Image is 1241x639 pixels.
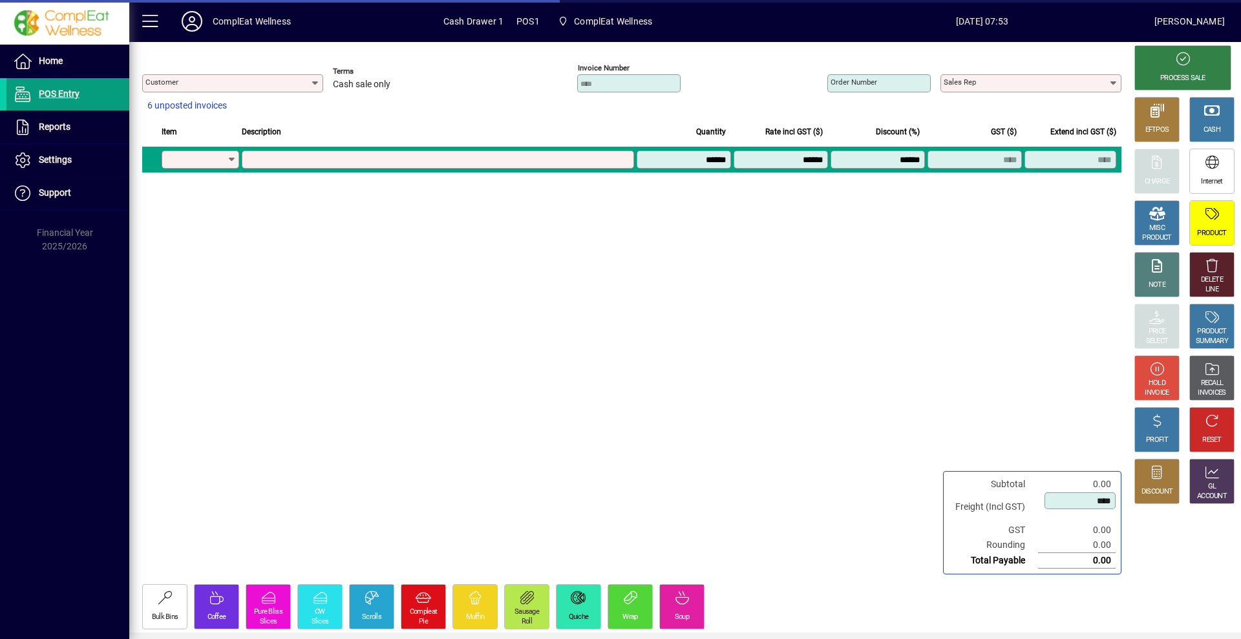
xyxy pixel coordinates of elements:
span: Description [242,125,281,139]
div: NOTE [1149,280,1165,290]
div: Slices [312,617,329,627]
div: Scrolls [362,613,381,622]
div: PROFIT [1146,435,1168,445]
span: Home [39,56,63,66]
div: HOLD [1149,379,1165,388]
div: Internet [1201,177,1222,187]
div: DISCOUNT [1141,487,1172,497]
div: Bulk Bins [152,613,178,622]
div: Sausage [514,607,539,617]
span: 6 unposted invoices [147,99,227,112]
mat-label: Customer [145,78,178,87]
td: GST [949,523,1038,538]
a: Reports [6,111,129,143]
span: Support [39,187,71,198]
div: SUMMARY [1196,337,1228,346]
span: [DATE] 07:53 [810,11,1154,32]
div: Compleat [410,607,437,617]
div: PRICE [1149,327,1166,337]
div: PRODUCT [1197,327,1226,337]
mat-label: Sales rep [944,78,976,87]
div: Slices [260,617,277,627]
a: Support [6,177,129,209]
div: SELECT [1146,337,1169,346]
div: CW [315,607,325,617]
span: ComplEat Wellness [553,10,657,33]
span: Terms [333,67,410,76]
div: [PERSON_NAME] [1154,11,1225,32]
span: ComplEat Wellness [574,11,652,32]
td: 0.00 [1038,477,1116,492]
span: GST ($) [991,125,1017,139]
span: Rate incl GST ($) [765,125,823,139]
td: 0.00 [1038,538,1116,553]
div: DELETE [1201,275,1223,285]
div: LINE [1205,285,1218,295]
a: Settings [6,144,129,176]
td: Rounding [949,538,1038,553]
span: Cash sale only [333,79,390,90]
div: Wrap [622,613,637,622]
div: RECALL [1201,379,1224,388]
div: Soup [675,613,689,622]
mat-label: Invoice number [578,63,630,72]
div: Pure Bliss [254,607,282,617]
td: Subtotal [949,477,1038,492]
span: Quantity [696,125,726,139]
div: ACCOUNT [1197,492,1227,501]
div: Roll [522,617,532,627]
span: Extend incl GST ($) [1050,125,1116,139]
mat-label: Order number [831,78,877,87]
span: Settings [39,154,72,165]
div: MISC [1149,224,1165,233]
span: POS Entry [39,89,80,99]
span: Reports [39,121,70,132]
span: POS1 [516,11,540,32]
div: INVOICE [1145,388,1169,398]
td: 0.00 [1038,523,1116,538]
div: GL [1208,482,1216,492]
td: Freight (Incl GST) [949,492,1038,523]
a: Home [6,45,129,78]
span: Cash Drawer 1 [443,11,504,32]
td: Total Payable [949,553,1038,569]
div: PROCESS SALE [1160,74,1205,83]
div: PRODUCT [1197,229,1226,238]
div: RESET [1202,435,1222,445]
button: 6 unposted invoices [142,94,232,118]
div: EFTPOS [1145,125,1169,135]
div: INVOICES [1198,388,1225,398]
button: Profile [171,10,213,33]
div: CHARGE [1145,177,1170,187]
span: Discount (%) [876,125,920,139]
div: Pie [419,617,428,627]
span: Item [162,125,177,139]
div: Muffin [466,613,485,622]
td: 0.00 [1038,553,1116,569]
div: Quiche [569,613,589,622]
div: ComplEat Wellness [213,11,291,32]
div: Coffee [207,613,226,622]
div: PRODUCT [1142,233,1171,243]
div: CASH [1204,125,1220,135]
